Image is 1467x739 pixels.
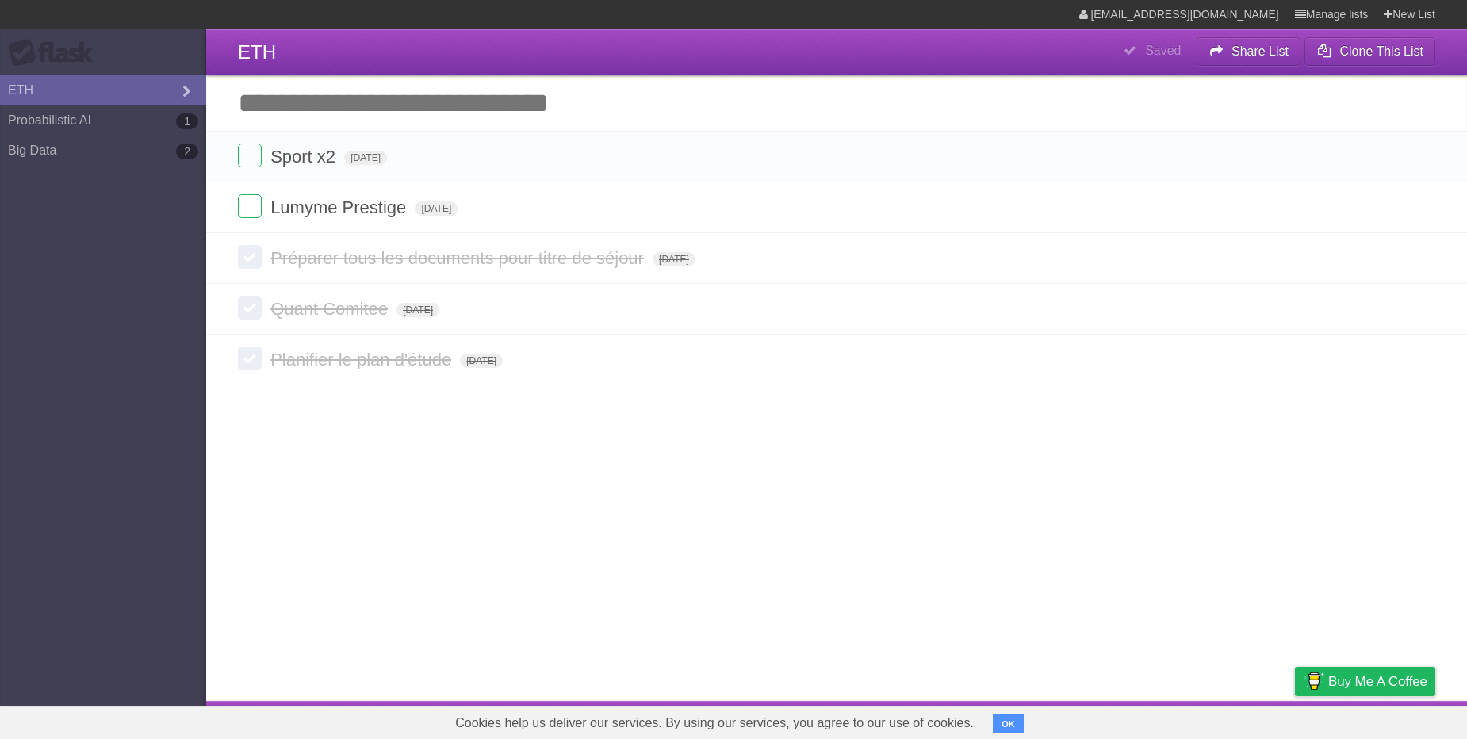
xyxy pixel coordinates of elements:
span: Cookies help us deliver our services. By using our services, you agree to our use of cookies. [439,707,990,739]
a: Buy me a coffee [1295,667,1435,696]
span: Buy me a coffee [1328,668,1427,695]
span: [DATE] [653,252,695,266]
a: About [1084,705,1117,735]
b: Clone This List [1339,44,1423,58]
span: [DATE] [396,303,439,317]
a: Developers [1136,705,1201,735]
b: Saved [1145,44,1181,57]
button: Clone This List [1304,37,1435,66]
img: Buy me a coffee [1303,668,1324,695]
span: [DATE] [460,354,503,368]
label: Done [238,245,262,269]
label: Done [238,144,262,167]
b: Share List [1231,44,1289,58]
span: Lumyme Prestige [270,197,410,217]
span: Quant Comitee [270,299,392,319]
b: 2 [176,144,198,159]
label: Done [238,296,262,320]
a: Terms [1220,705,1255,735]
div: Flask [8,39,103,67]
label: Done [238,194,262,218]
span: ETH [238,41,276,63]
button: Share List [1197,37,1301,66]
span: Planifier le plan d'étude [270,350,455,369]
b: 1 [176,113,198,129]
span: [DATE] [344,151,387,165]
a: Suggest a feature [1335,705,1435,735]
span: Sport x2 [270,147,339,167]
span: [DATE] [415,201,458,216]
button: OK [993,714,1024,733]
a: Privacy [1274,705,1316,735]
label: Done [238,347,262,370]
span: Préparer tous les documents pour titre de séjour [270,248,648,268]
